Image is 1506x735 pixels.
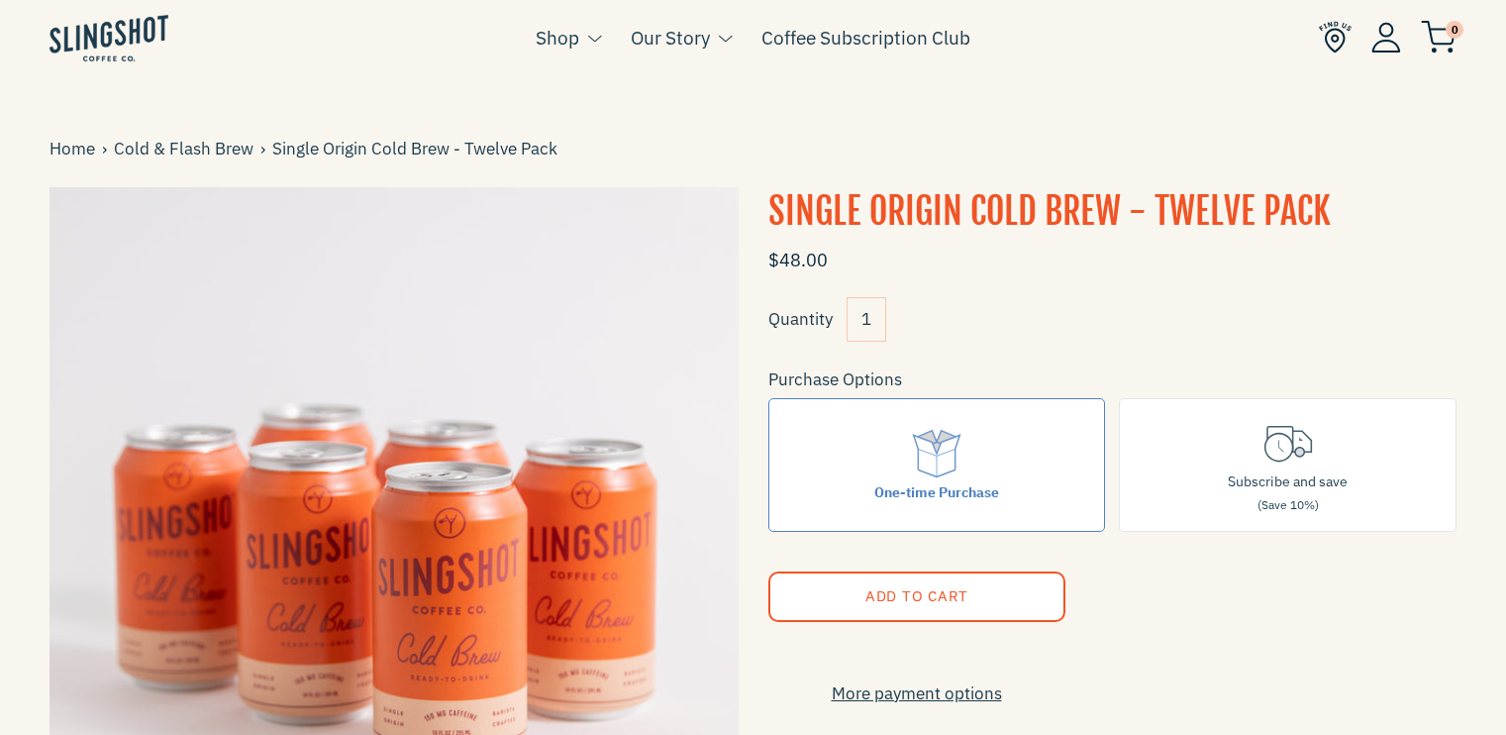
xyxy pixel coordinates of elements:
[1421,21,1456,53] img: cart
[761,23,970,52] a: Coffee Subscription Club
[874,481,999,503] div: One-time Purchase
[536,23,579,52] a: Shop
[50,136,102,162] a: Home
[864,586,967,605] span: Add to Cart
[102,136,114,162] span: ›
[1319,21,1352,53] img: Find Us
[114,136,260,162] a: Cold & Flash Brew
[1228,472,1348,490] span: Subscribe and save
[1371,22,1401,52] img: Account
[768,308,833,330] label: Quantity
[272,136,564,162] span: Single Origin Cold Brew - Twelve Pack
[1421,26,1456,50] a: 0
[768,367,902,393] legend: Purchase Options
[768,681,1065,707] a: More payment options
[1257,497,1319,512] span: (Save 10%)
[768,187,1457,237] h1: Single Origin Cold Brew - Twelve Pack
[768,572,1065,622] button: Add to Cart
[768,249,828,271] span: $48.00
[631,23,710,52] a: Our Story
[1446,21,1463,39] span: 0
[260,136,272,162] span: ›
